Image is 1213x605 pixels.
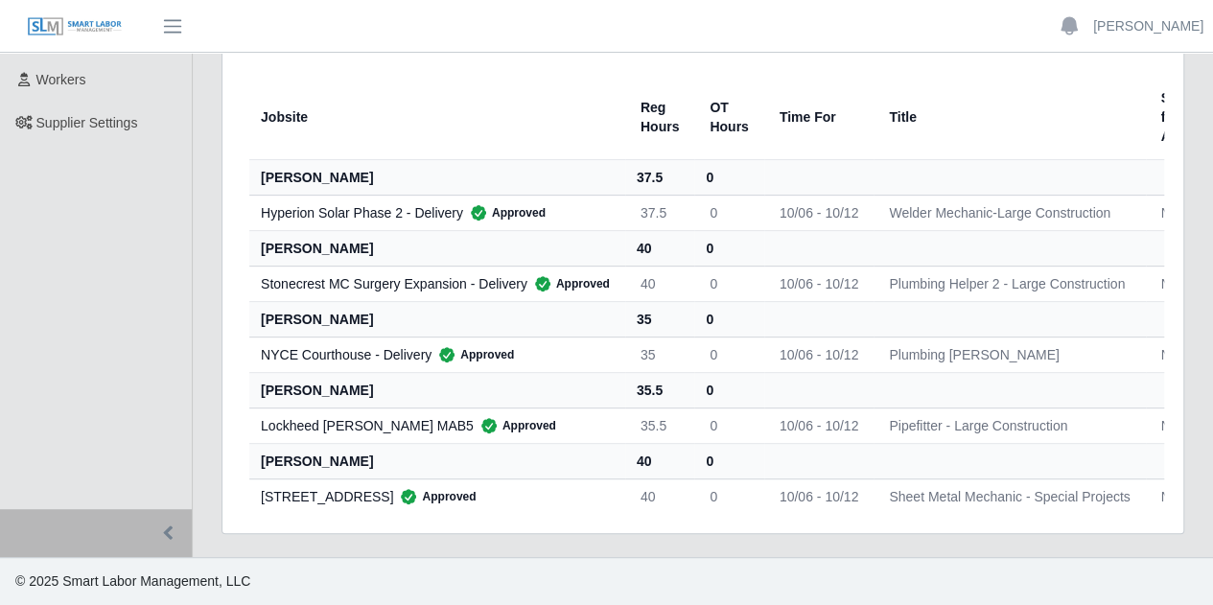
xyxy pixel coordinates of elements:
span: Approved [474,416,556,435]
td: Plumbing Helper 2 - Large Construction [874,266,1145,301]
th: 40 [625,443,694,478]
div: Hyperion Solar Phase 2 - Delivery [261,203,610,222]
div: NYCE Courthouse - Delivery [261,345,610,364]
td: 10/06 - 10/12 [764,337,875,372]
span: © 2025 Smart Labor Management, LLC [15,573,250,589]
th: [PERSON_NAME] [249,159,625,195]
td: 0 [694,478,763,514]
th: [PERSON_NAME] [249,301,625,337]
th: OT Hours [694,75,763,160]
span: Workers [36,72,86,87]
th: 0 [694,230,763,266]
th: 40 [625,230,694,266]
td: 35.5 [625,407,694,443]
td: 0 [694,337,763,372]
th: Time For [764,75,875,160]
td: No [1146,337,1211,372]
td: No [1146,407,1211,443]
td: 10/06 - 10/12 [764,195,875,230]
th: Jobsite [249,75,625,160]
td: 0 [694,195,763,230]
td: Pipefitter - Large Construction [874,407,1145,443]
th: 35 [625,301,694,337]
td: 35 [625,337,694,372]
img: SLM Logo [27,16,123,37]
td: 37.5 [625,195,694,230]
th: Reg Hours [625,75,694,160]
th: [PERSON_NAME] [249,230,625,266]
td: Welder Mechanic-Large Construction [874,195,1145,230]
th: Title [874,75,1145,160]
td: 10/06 - 10/12 [764,478,875,514]
td: 0 [694,407,763,443]
th: Sent for Appr. [1146,75,1211,160]
td: 10/06 - 10/12 [764,407,875,443]
td: 40 [625,266,694,301]
th: 0 [694,159,763,195]
span: Approved [527,274,610,293]
td: Sheet Metal Mechanic - Special Projects [874,478,1145,514]
div: Stonecrest MC Surgery Expansion - Delivery [261,274,610,293]
th: 37.5 [625,159,694,195]
span: Supplier Settings [36,115,138,130]
th: 0 [694,372,763,407]
td: 0 [694,266,763,301]
span: Approved [432,345,514,364]
th: 35.5 [625,372,694,407]
th: [PERSON_NAME] [249,443,625,478]
td: No [1146,195,1211,230]
th: [PERSON_NAME] [249,372,625,407]
td: 40 [625,478,694,514]
th: 0 [694,301,763,337]
td: Plumbing [PERSON_NAME] [874,337,1145,372]
td: 10/06 - 10/12 [764,266,875,301]
a: [PERSON_NAME] [1093,16,1203,36]
span: Approved [393,487,476,506]
td: No [1146,266,1211,301]
th: 0 [694,443,763,478]
div: Lockheed [PERSON_NAME] MAB5 [261,416,610,435]
td: No [1146,478,1211,514]
div: [STREET_ADDRESS] [261,487,610,506]
span: Approved [463,203,546,222]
